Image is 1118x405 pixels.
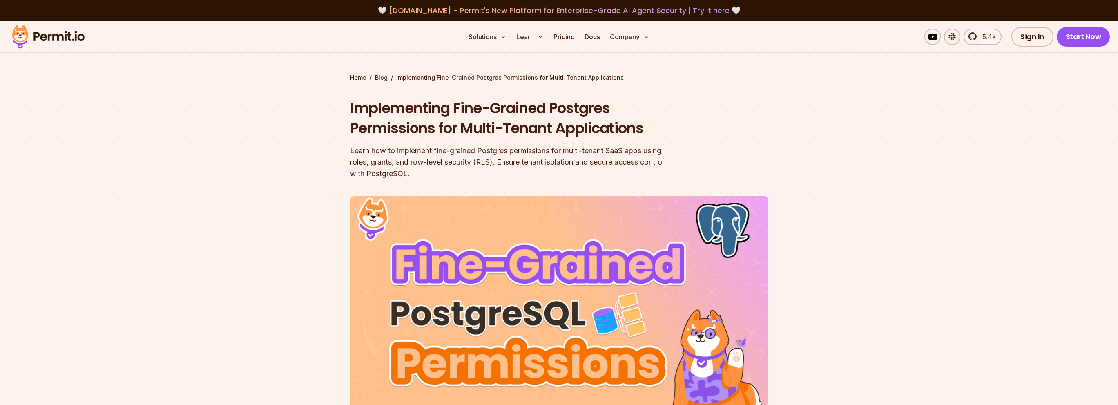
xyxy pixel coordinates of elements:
a: Sign In [1011,27,1053,47]
button: Company [607,29,653,45]
a: Blog [375,74,388,82]
div: 🤍 🤍 [20,5,1098,16]
a: 5.4k [964,29,1002,45]
span: [DOMAIN_NAME] - Permit's New Platform for Enterprise-Grade AI Agent Security | [389,5,730,16]
a: Start Now [1057,27,1110,47]
button: Learn [513,29,547,45]
div: / / [350,74,768,82]
span: 5.4k [977,32,996,42]
a: Pricing [550,29,578,45]
h1: Implementing Fine-Grained Postgres Permissions for Multi-Tenant Applications [350,98,664,139]
button: Solutions [465,29,510,45]
a: Try it here [693,5,730,16]
div: Learn how to implement fine-grained Postgres permissions for multi-tenant SaaS apps using roles, ... [350,145,664,179]
img: Permit logo [8,23,88,51]
a: Home [350,74,366,82]
a: Docs [581,29,603,45]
